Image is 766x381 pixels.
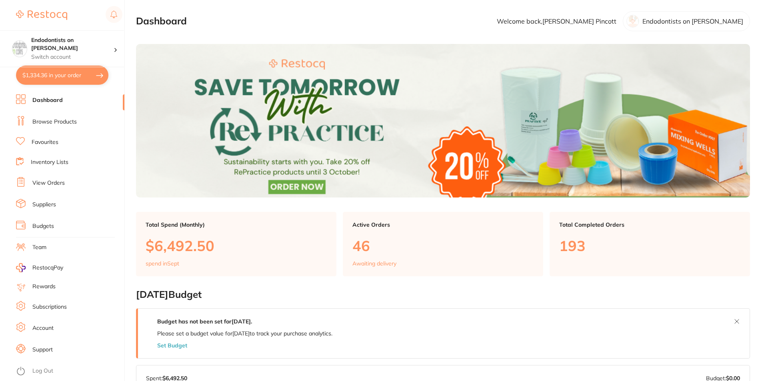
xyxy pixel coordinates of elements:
[31,36,114,52] h4: Endodontists on Collins
[559,237,740,254] p: 193
[136,16,187,27] h2: Dashboard
[32,201,56,209] a: Suppliers
[559,221,740,228] p: Total Completed Orders
[32,303,67,311] a: Subscriptions
[136,289,750,300] h2: [DATE] Budget
[136,212,336,277] a: Total Spend (Monthly)$6,492.50spend inSept
[146,237,327,254] p: $6,492.50
[16,10,67,20] img: Restocq Logo
[32,96,63,104] a: Dashboard
[146,260,179,267] p: spend in Sept
[352,221,534,228] p: Active Orders
[16,6,67,24] a: Restocq Logo
[16,66,108,85] button: $1,334.36 in your order
[352,237,534,254] p: 46
[16,263,26,272] img: RestocqPay
[32,179,65,187] a: View Orders
[32,138,58,146] a: Favourites
[32,118,77,126] a: Browse Products
[642,18,743,25] p: Endodontists on [PERSON_NAME]
[352,260,396,267] p: Awaiting delivery
[157,318,252,325] strong: Budget has not been set for [DATE] .
[32,222,54,230] a: Budgets
[343,212,543,277] a: Active Orders46Awaiting delivery
[32,243,46,251] a: Team
[32,324,54,332] a: Account
[32,264,63,272] span: RestocqPay
[136,44,750,197] img: Dashboard
[32,346,53,354] a: Support
[16,263,63,272] a: RestocqPay
[32,367,53,375] a: Log Out
[12,41,27,55] img: Endodontists on Collins
[550,212,750,277] a: Total Completed Orders193
[497,18,616,25] p: Welcome back, [PERSON_NAME] Pincott
[32,283,56,291] a: Rewards
[31,53,114,61] p: Switch account
[146,221,327,228] p: Total Spend (Monthly)
[16,365,122,378] button: Log Out
[157,330,332,337] p: Please set a budget value for [DATE] to track your purchase analytics.
[157,342,187,349] button: Set Budget
[31,158,68,166] a: Inventory Lists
